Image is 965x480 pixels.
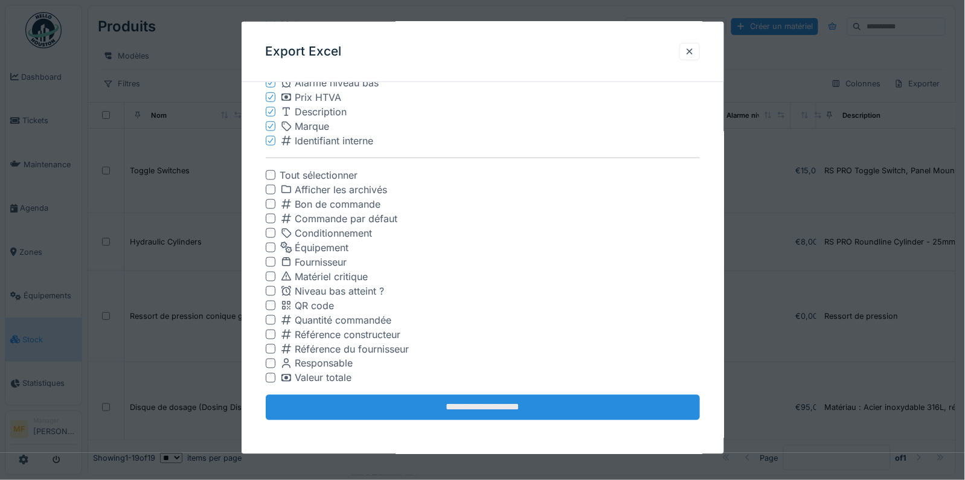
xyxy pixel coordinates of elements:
div: Valeur totale [280,371,352,385]
div: Référence du fournisseur [280,342,409,356]
div: Fournisseur [280,255,347,269]
div: Alarme niveau bas [280,75,379,90]
div: Niveau bas atteint ? [280,284,385,298]
div: Commande par défaut [280,211,398,226]
div: QR code [280,298,335,313]
div: Tout sélectionner [280,168,358,182]
h3: Export Excel [266,44,342,59]
div: Afficher les archivés [280,182,388,197]
div: Quantité commandée [280,313,392,327]
div: Prix HTVA [280,90,342,104]
div: Bon de commande [280,197,381,211]
div: Équipement [280,240,349,255]
div: Conditionnement [280,226,373,240]
div: Description [280,104,347,119]
div: Identifiant interne [280,133,374,148]
div: Matériel critique [280,269,368,284]
div: Marque [280,119,330,133]
div: Référence constructeur [280,327,401,342]
div: Responsable [280,356,353,371]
